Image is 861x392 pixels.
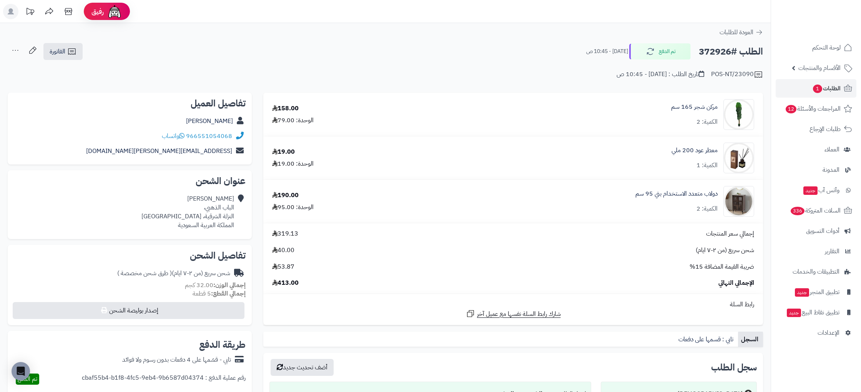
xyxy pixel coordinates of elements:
a: السلات المتروكة336 [776,201,856,220]
h2: عنوان الشحن [14,176,246,186]
span: 40.00 [272,246,294,255]
a: مركن شجر 165 سم [671,103,718,111]
span: إجمالي سعر المنتجات [706,229,754,238]
a: طلبات الإرجاع [776,120,856,138]
span: ( طرق شحن مخصصة ) [117,269,172,278]
span: الأقسام والمنتجات [798,63,841,73]
h2: تفاصيل الشحن [14,251,246,260]
span: 319.13 [272,229,298,238]
a: وآتس آبجديد [776,181,856,199]
span: العودة للطلبات [720,28,753,37]
span: السلات المتروكة [790,205,841,216]
a: السجل [738,332,763,347]
span: لوحة التحكم [812,42,841,53]
button: أضف تحديث جديد [271,359,334,376]
div: شحن سريع (من ٢-٧ ايام) [117,269,230,278]
small: 32.00 كجم [185,281,246,290]
button: إصدار بوليصة الشحن [13,302,244,319]
span: تطبيق نقاط البيع [786,307,839,318]
div: رابط السلة [266,300,760,309]
span: جديد [795,288,809,297]
button: تم الدفع [629,43,691,60]
img: 1740225669-110316010084-90x90.jpg [724,143,754,173]
div: الكمية: 2 [696,204,718,213]
img: 1751781451-220605010579-90x90.jpg [724,186,754,217]
span: الطلبات [812,83,841,94]
span: شارك رابط السلة نفسها مع عميل آخر [477,310,561,319]
div: الوحدة: 19.00 [272,159,314,168]
div: الوحدة: 95.00 [272,203,314,212]
span: الإعدادات [818,327,839,338]
img: ai-face.png [107,4,122,19]
a: الطلبات1 [776,79,856,98]
a: الإعدادات [776,324,856,342]
span: 12 [786,105,796,113]
div: الوحدة: 79.00 [272,116,314,125]
a: لوحة التحكم [776,38,856,57]
div: رقم عملية الدفع : cbaf55b4-b1f8-4fc5-9eb4-9b6587d04374 [82,374,246,385]
span: المراجعات والأسئلة [785,103,841,114]
a: العملاء [776,140,856,159]
span: جديد [787,309,801,317]
span: جديد [803,186,818,195]
img: 1695627312-5234523453-90x90.jpg [724,99,754,130]
span: تطبيق المتجر [794,287,839,297]
div: الكمية: 2 [696,118,718,126]
h2: طريقة الدفع [199,340,246,349]
a: تطبيق المتجرجديد [776,283,856,301]
h2: تفاصيل العميل [14,99,246,108]
span: المدونة [823,164,839,175]
small: [DATE] - 10:45 ص [586,48,628,55]
a: [PERSON_NAME] [186,116,233,126]
span: شحن سريع (من ٢-٧ ايام) [696,246,754,255]
div: 19.00 [272,148,295,156]
a: واتساب [162,131,184,141]
div: [PERSON_NAME] الباب الذهبي، النزلة الشرقية، [GEOGRAPHIC_DATA] المملكة العربية السعودية [141,194,234,229]
strong: إجمالي الوزن: [213,281,246,290]
span: الفاتورة [50,47,65,56]
div: الكمية: 1 [696,161,718,170]
h3: سجل الطلب [711,363,757,372]
small: 5 قطعة [193,289,246,298]
span: الإجمالي النهائي [718,279,754,287]
div: Open Intercom Messenger [12,362,30,380]
span: أدوات التسويق [806,226,839,236]
h2: الطلب #372926 [699,44,763,60]
span: 336 [791,207,804,215]
span: 1 [813,85,822,93]
span: العملاء [824,144,839,155]
span: وآتس آب [803,185,839,196]
a: التطبيقات والخدمات [776,262,856,281]
a: المراجعات والأسئلة12 [776,100,856,118]
a: العودة للطلبات [720,28,763,37]
span: 413.00 [272,279,299,287]
a: تابي : قسمها على دفعات [675,332,738,347]
span: طلبات الإرجاع [809,124,841,135]
img: logo-2.png [809,22,854,38]
a: التقارير [776,242,856,261]
a: 966551054068 [186,131,232,141]
a: دولاب متعدد الاستخدام بني 95 سم [635,189,718,198]
a: شارك رابط السلة نفسها مع عميل آخر [466,309,561,319]
div: تاريخ الطلب : [DATE] - 10:45 ص [617,70,704,79]
strong: إجمالي القطع: [211,289,246,298]
span: التطبيقات والخدمات [793,266,839,277]
a: الفاتورة [43,43,83,60]
a: المدونة [776,161,856,179]
div: POS-NT/23090 [711,70,763,79]
a: معطر عود 200 ملي [672,146,718,155]
div: 158.00 [272,104,299,113]
span: ضريبة القيمة المضافة 15% [690,262,754,271]
a: أدوات التسويق [776,222,856,240]
span: رفيق [91,7,104,16]
div: 190.00 [272,191,299,200]
div: تابي - قسّمها على 4 دفعات بدون رسوم ولا فوائد [122,355,231,364]
span: التقارير [825,246,839,257]
a: [EMAIL_ADDRESS][PERSON_NAME][DOMAIN_NAME] [86,146,232,156]
a: تطبيق نقاط البيعجديد [776,303,856,322]
a: تحديثات المنصة [20,4,40,21]
span: 53.87 [272,262,294,271]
